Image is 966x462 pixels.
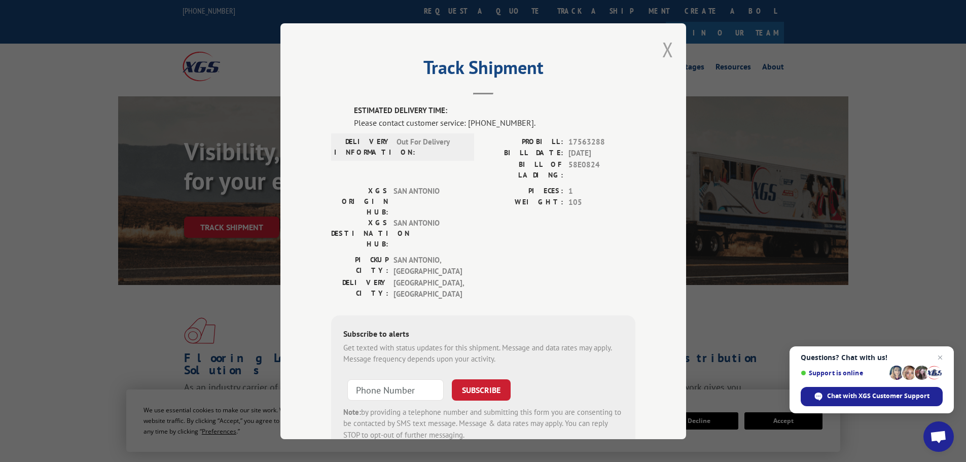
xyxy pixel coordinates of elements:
label: XGS ORIGIN HUB: [331,185,388,217]
button: Close modal [662,36,673,63]
label: DELIVERY INFORMATION: [334,136,391,157]
label: WEIGHT: [483,197,563,208]
label: DELIVERY CITY: [331,277,388,300]
button: SUBSCRIBE [452,379,511,400]
span: 1 [568,185,635,197]
h2: Track Shipment [331,60,635,80]
span: Out For Delivery [397,136,465,157]
span: SAN ANTONIO , [GEOGRAPHIC_DATA] [393,254,462,277]
span: SAN ANTONIO [393,185,462,217]
span: SAN ANTONIO [393,217,462,249]
span: Chat with XGS Customer Support [801,387,943,406]
label: PICKUP CITY: [331,254,388,277]
span: Support is online [801,369,886,377]
div: by providing a telephone number and submitting this form you are consenting to be contacted by SM... [343,406,623,441]
strong: Note: [343,407,361,416]
div: Subscribe to alerts [343,327,623,342]
span: [GEOGRAPHIC_DATA] , [GEOGRAPHIC_DATA] [393,277,462,300]
label: XGS DESTINATION HUB: [331,217,388,249]
div: Please contact customer service: [PHONE_NUMBER]. [354,116,635,128]
label: PROBILL: [483,136,563,148]
input: Phone Number [347,379,444,400]
label: ESTIMATED DELIVERY TIME: [354,105,635,117]
div: Get texted with status updates for this shipment. Message and data rates may apply. Message frequ... [343,342,623,365]
span: 17563288 [568,136,635,148]
span: Questions? Chat with us! [801,353,943,362]
label: BILL DATE: [483,148,563,159]
span: 58E0824 [568,159,635,180]
label: PIECES: [483,185,563,197]
span: Chat with XGS Customer Support [827,392,929,401]
a: Open chat [923,421,954,452]
span: 105 [568,197,635,208]
span: [DATE] [568,148,635,159]
label: BILL OF LADING: [483,159,563,180]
